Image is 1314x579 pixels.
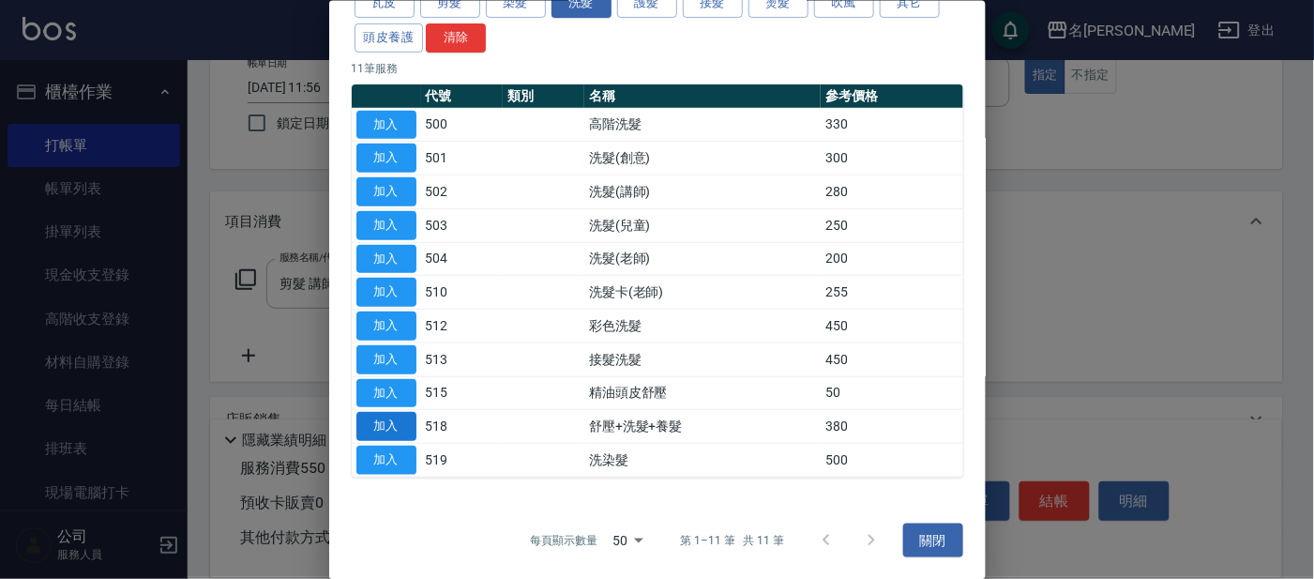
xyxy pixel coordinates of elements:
[356,177,416,206] button: 加入
[584,376,821,410] td: 精油頭皮舒壓
[352,59,963,76] p: 11 筆服務
[821,84,962,108] th: 參考價格
[356,312,416,341] button: 加入
[356,378,416,407] button: 加入
[421,141,503,175] td: 501
[355,23,424,52] button: 頭皮養護
[421,275,503,309] td: 510
[421,443,503,477] td: 519
[680,531,784,548] p: 第 1–11 筆 共 11 筆
[821,141,962,175] td: 300
[821,376,962,410] td: 50
[821,409,962,443] td: 380
[421,343,503,376] td: 513
[584,108,821,142] td: 高階洗髮
[530,531,597,548] p: 每頁顯示數量
[421,309,503,343] td: 512
[584,84,821,108] th: 名稱
[356,244,416,273] button: 加入
[903,523,963,557] button: 關閉
[356,446,416,475] button: 加入
[821,208,962,242] td: 250
[584,409,821,443] td: 舒壓+洗髮+養髮
[821,108,962,142] td: 330
[356,144,416,173] button: 加入
[421,208,503,242] td: 503
[584,343,821,376] td: 接髮洗髮
[421,376,503,410] td: 515
[821,443,962,477] td: 500
[605,514,650,565] div: 50
[821,343,962,376] td: 450
[356,278,416,307] button: 加入
[356,412,416,441] button: 加入
[356,110,416,139] button: 加入
[426,23,486,52] button: 清除
[421,242,503,276] td: 504
[821,309,962,343] td: 450
[821,242,962,276] td: 200
[421,108,503,142] td: 500
[584,242,821,276] td: 洗髮(老師)
[821,175,962,208] td: 280
[584,275,821,309] td: 洗髮卡(老師)
[356,210,416,239] button: 加入
[421,409,503,443] td: 518
[584,208,821,242] td: 洗髮(兒童)
[584,309,821,343] td: 彩色洗髮
[584,141,821,175] td: 洗髮(創意)
[821,275,962,309] td: 255
[584,443,821,477] td: 洗染髮
[503,84,584,108] th: 類別
[421,175,503,208] td: 502
[356,344,416,373] button: 加入
[421,84,503,108] th: 代號
[584,175,821,208] td: 洗髮(講師)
